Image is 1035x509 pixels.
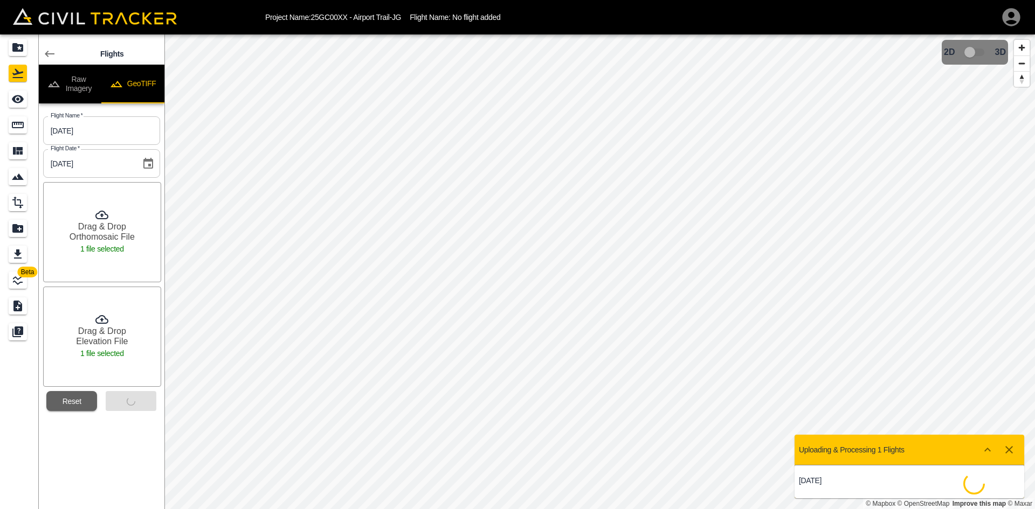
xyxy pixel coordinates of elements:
[962,471,986,496] span: Processing
[1008,500,1032,507] a: Maxar
[944,47,955,57] span: 2D
[799,445,905,454] p: Uploading & Processing 1 Flights
[13,8,177,25] img: Civil Tracker
[1014,55,1030,71] button: Zoom out
[977,439,998,461] button: Show more
[1014,71,1030,87] button: Reset bearing to north
[1014,40,1030,55] button: Zoom in
[995,47,1006,57] span: 3D
[799,476,909,485] p: [DATE]
[265,13,401,22] p: Project Name: 25GC00XX - Airport Trail-JG
[866,500,895,507] a: Mapbox
[953,500,1006,507] a: Map feedback
[410,13,500,22] p: Flight Name: No flight added
[898,500,950,507] a: OpenStreetMap
[960,42,991,62] span: 3D model not uploaded yet
[164,34,1035,509] canvas: Map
